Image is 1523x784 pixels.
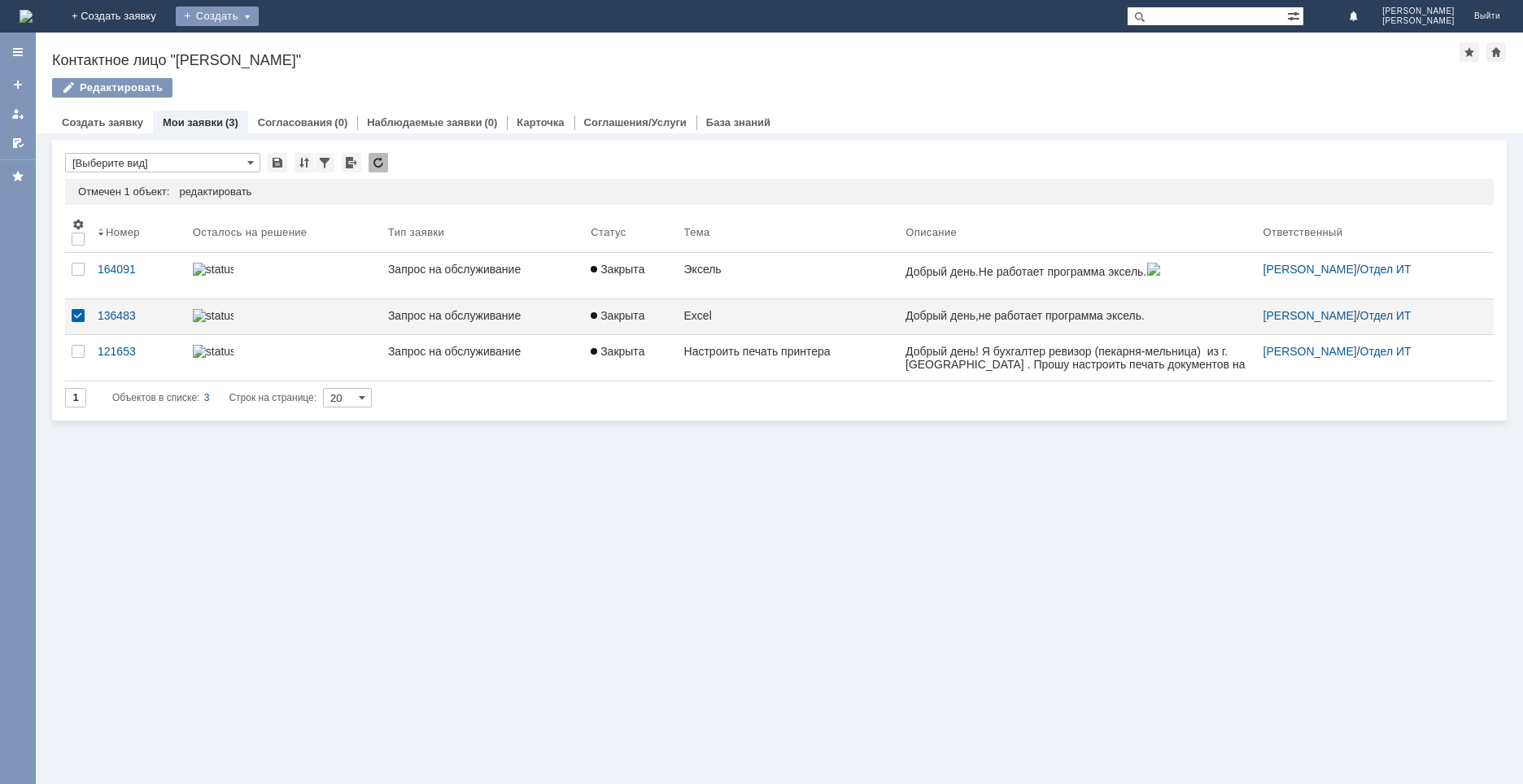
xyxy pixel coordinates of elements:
img: statusbar-100 (1).png [193,309,233,322]
span: Закрыта [591,309,644,322]
a: 164091 [91,253,186,298]
th: Номер [91,211,186,253]
span: Настройки [72,218,85,231]
th: Осталось на решение [186,211,382,253]
a: Наблюдаемые заявки [367,116,482,128]
a: Отдел ИТ [1360,263,1412,276]
a: Эксель [678,253,900,298]
div: Тип заявки [388,226,444,238]
span: Закрыта [591,345,644,358]
a: Закрыта [584,335,677,381]
a: [PERSON_NAME] [1263,263,1357,276]
a: Создать заявку [5,72,31,98]
div: / [1263,345,1474,358]
a: 136483 [91,299,186,334]
div: Отмечен 1 объект: [78,185,169,198]
div: Сортировка... [295,153,314,172]
span: Закрыта [591,263,644,276]
span: [PERSON_NAME] [1382,7,1455,16]
div: Сохранить вид [268,153,287,172]
div: Обновлять список [369,153,388,172]
a: statusbar-100 (1).png [186,299,382,334]
a: Карточка [517,116,564,128]
div: / [1263,309,1474,322]
a: Запрос на обслуживание [382,253,584,298]
div: Ответственный [1263,226,1343,238]
a: 121653 [91,335,186,381]
a: Настроить печать принтера [678,335,900,381]
div: Запрос на обслуживание [388,345,578,358]
div: (3) [225,116,238,128]
th: Тема [678,211,900,253]
a: Перейти на домашнюю страницу [20,10,33,23]
a: statusbar-100 (1).png [186,335,382,381]
a: Excel [678,299,900,334]
th: Статус [584,211,677,253]
img: logo [20,10,33,23]
a: Закрыта [584,253,677,298]
span: Объектов в списке: [112,392,199,403]
a: Создать заявку [62,116,143,128]
a: Согласования [258,116,333,128]
div: Осталось на решение [193,226,308,238]
a: База знаний [706,116,770,128]
div: Экспорт списка [342,153,361,172]
div: Запрос на обслуживание [388,309,578,322]
div: Описание [906,226,957,238]
div: 121653 [98,345,180,358]
div: Тема [684,226,710,238]
div: редактировать [179,185,251,198]
div: 164091 [98,263,180,276]
div: 136483 [98,309,180,322]
div: Статус [591,226,626,238]
div: / [1263,263,1474,276]
a: Соглашения/Услуги [584,116,687,128]
img: statusbar-100 (1).png [193,263,233,276]
a: Мои заявки [5,101,31,127]
img: statusbar-100 (1).png [193,345,233,358]
a: Запрос на обслуживание [382,335,584,381]
span: [PHONE_NUMBER]. [203,26,308,39]
div: Запрос на обслуживание [388,263,578,276]
div: Контактное лицо "[PERSON_NAME]" [52,52,1460,68]
a: Мои согласования [5,130,31,156]
div: Сделать домашней страницей [1486,42,1506,62]
div: Номер [106,226,140,238]
th: Ответственный [1257,211,1481,253]
a: Отдел ИТ [1360,309,1412,322]
div: (0) [334,116,347,128]
span: [PERSON_NAME] [1382,16,1455,26]
div: Настроить печать принтера [684,345,893,358]
div: Добавить в избранное [1460,42,1479,62]
a: Мои заявки [163,116,223,128]
span: Расширенный поиск [1287,7,1303,23]
div: 3 [204,388,210,407]
th: Тип заявки [382,211,584,253]
a: Закрыта [584,299,677,334]
div: Создать [176,7,259,26]
div: (0) [484,116,497,128]
div: Фильтрация... [315,153,334,172]
i: Строк на странице: [112,388,316,407]
div: Эксель [684,263,893,276]
a: Запрос на обслуживание [382,299,584,334]
a: [PERSON_NAME] [1263,345,1357,358]
div: Excel [684,309,893,322]
a: Отдел ИТ [1360,345,1412,358]
a: statusbar-100 (1).png [186,253,382,298]
a: [PERSON_NAME] [1263,309,1357,322]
